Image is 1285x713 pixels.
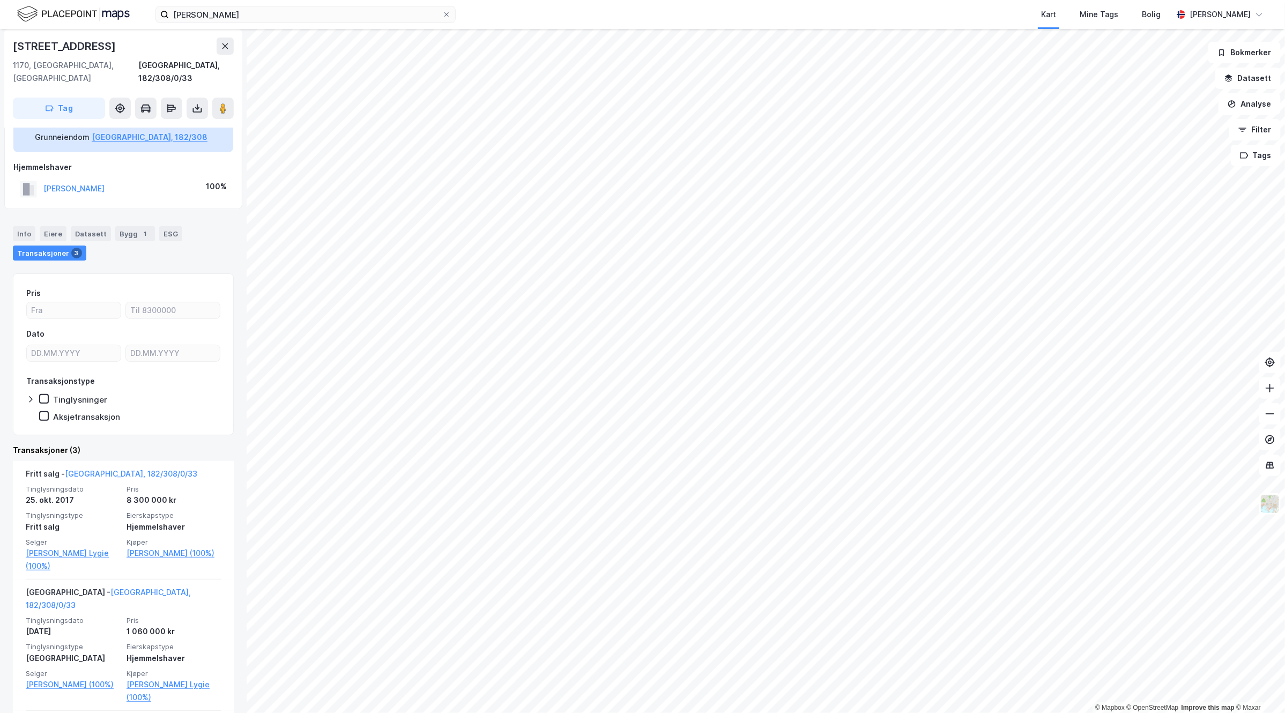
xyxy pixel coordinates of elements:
div: 1170, [GEOGRAPHIC_DATA], [GEOGRAPHIC_DATA] [13,59,138,85]
input: DD.MM.YYYY [27,345,121,361]
span: Tinglysningstype [26,511,120,520]
div: ESG [159,226,182,241]
div: [GEOGRAPHIC_DATA] - [26,586,221,616]
button: Filter [1229,119,1281,140]
img: logo.f888ab2527a4732fd821a326f86c7f29.svg [17,5,130,24]
div: [DATE] [26,625,120,638]
div: [STREET_ADDRESS] [13,38,118,55]
button: Analyse [1219,93,1281,115]
div: Hjemmelshaver [13,161,233,174]
div: Fritt salg [26,521,120,533]
div: Datasett [71,226,111,241]
div: Pris [26,287,41,300]
div: Transaksjoner [13,246,86,261]
div: Kart [1041,8,1056,21]
div: [GEOGRAPHIC_DATA], 182/308/0/33 [138,59,234,85]
input: Søk på adresse, matrikkel, gårdeiere, leietakere eller personer [169,6,442,23]
div: Eiere [40,226,66,241]
span: Eierskapstype [127,511,221,520]
div: 1 060 000 kr [127,625,221,638]
span: Selger [26,669,120,678]
div: Aksjetransaksjon [53,412,120,422]
button: Bokmerker [1208,42,1281,63]
a: OpenStreetMap [1127,704,1179,711]
div: Info [13,226,35,241]
div: Bolig [1142,8,1161,21]
div: Grunneiendom [35,131,90,144]
div: Tinglysninger [53,395,107,405]
div: 100% [206,180,227,193]
div: Transaksjonstype [26,375,95,388]
a: [PERSON_NAME] Lygie (100%) [26,547,120,573]
button: [GEOGRAPHIC_DATA], 182/308 [92,131,207,144]
div: [GEOGRAPHIC_DATA] [26,652,120,665]
div: Hjemmelshaver [127,652,221,665]
div: Fritt salg - [26,467,197,485]
a: [GEOGRAPHIC_DATA], 182/308/0/33 [65,469,197,478]
span: Pris [127,485,221,494]
div: 1 [140,228,151,239]
div: 8 300 000 kr [127,494,221,507]
div: 25. okt. 2017 [26,494,120,507]
div: [PERSON_NAME] [1190,8,1251,21]
span: Tinglysningsdato [26,485,120,494]
div: 3 [71,248,82,258]
div: Mine Tags [1080,8,1118,21]
input: DD.MM.YYYY [126,345,220,361]
a: [PERSON_NAME] (100%) [26,678,120,691]
span: Kjøper [127,669,221,678]
button: Tags [1231,145,1281,166]
a: [PERSON_NAME] Lygie (100%) [127,678,221,704]
a: [GEOGRAPHIC_DATA], 182/308/0/33 [26,588,191,610]
div: Hjemmelshaver [127,521,221,533]
input: Fra [27,302,121,318]
a: Mapbox [1095,704,1125,711]
div: Transaksjoner (3) [13,444,234,457]
a: [PERSON_NAME] (100%) [127,547,221,560]
span: Kjøper [127,538,221,547]
input: Til 8300000 [126,302,220,318]
span: Tinglysningsdato [26,616,120,625]
button: Datasett [1215,68,1281,89]
iframe: Chat Widget [1231,662,1285,713]
button: Tag [13,98,105,119]
span: Pris [127,616,221,625]
div: Dato [26,328,44,340]
img: Z [1260,494,1280,514]
div: Bygg [115,226,155,241]
span: Eierskapstype [127,642,221,651]
span: Selger [26,538,120,547]
span: Tinglysningstype [26,642,120,651]
a: Improve this map [1182,704,1235,711]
